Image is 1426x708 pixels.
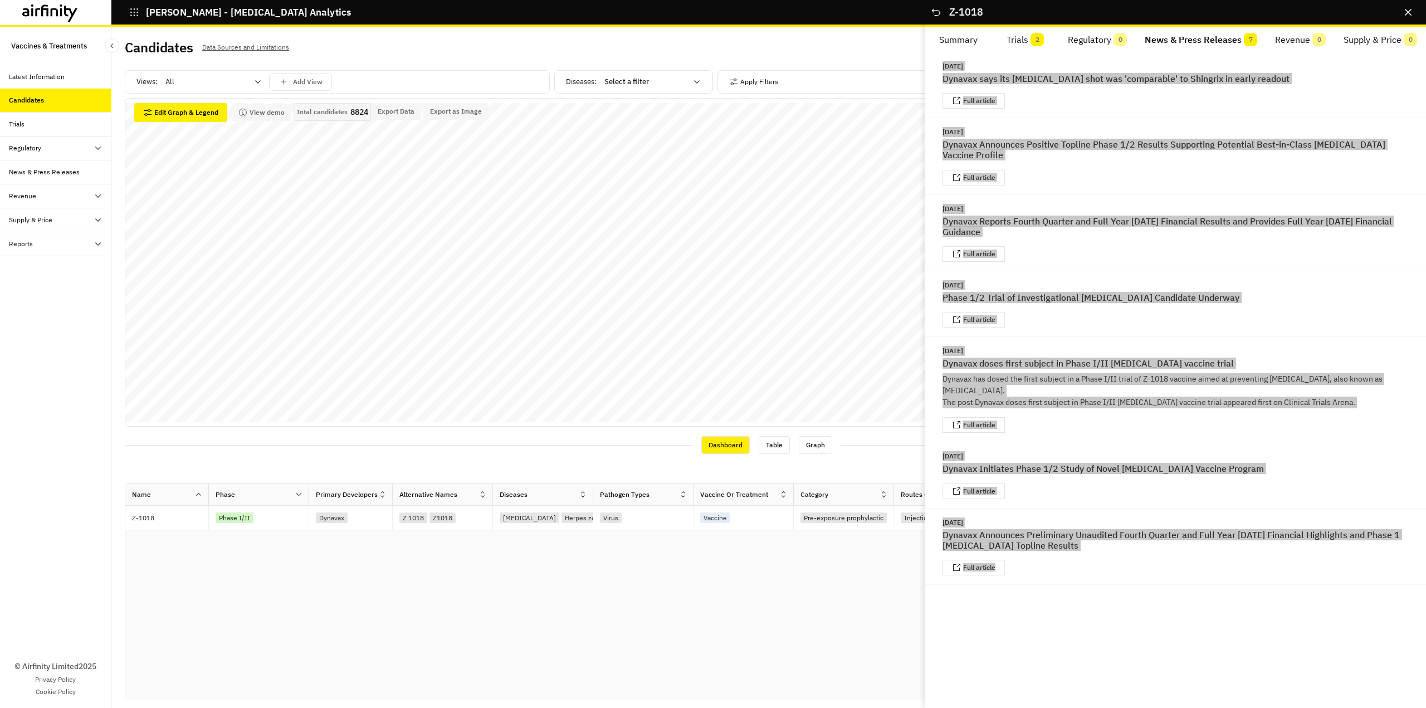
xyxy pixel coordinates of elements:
[942,530,1408,551] h2: Dynavax Announces Preliminary Unaudited Fourth Quarter and Full Year [DATE] Financial Highlights ...
[429,512,456,523] div: Z1018
[963,564,995,571] a: Full article
[136,73,332,91] div: Views:
[216,512,253,523] div: Phase I/II
[35,675,76,685] a: Privacy Policy
[9,143,41,153] div: Regulatory
[963,251,995,257] a: Full article
[942,292,1408,303] h2: Phase 1/2 Trial of Investigational [MEDICAL_DATA] Candidate Underway
[963,174,995,181] a: Full article
[399,490,457,500] div: Alternative Names
[963,488,995,495] a: Full article
[1266,27,1335,53] button: Revenue
[1059,27,1136,53] button: Regulatory
[423,103,489,120] button: Export as Image
[232,104,291,121] button: View demo
[316,490,378,500] div: Primary Developers
[942,517,963,528] div: [DATE]
[700,512,730,523] div: Vaccine
[942,127,963,137] div: [DATE]
[1031,33,1044,46] span: 2
[129,3,351,22] button: [PERSON_NAME] - [MEDICAL_DATA] Analytics
[800,490,828,500] div: Category
[942,139,1408,160] h2: Dynavax Announces Positive Topline Phase 1/2 Results Supporting Potential Best-in-Class [MEDICAL_...
[9,72,65,82] div: Latest Information
[701,436,750,454] div: Dashboard
[942,74,1408,84] h2: Dynavax says its [MEDICAL_DATA] shot was 'comparable' to Shingrix in early readout
[942,346,963,356] div: [DATE]
[942,216,1408,237] h2: Dynavax Reports Fourth Quarter and Full Year [DATE] Financial Results and Provides Full Year [DAT...
[1244,33,1257,46] span: 7
[799,436,832,454] div: Graph
[759,436,790,454] div: Table
[500,512,559,523] div: [MEDICAL_DATA]
[901,490,979,500] div: Routes of Administration
[1404,33,1417,46] span: 0
[371,103,421,120] button: Export Data
[500,490,528,500] div: Diseases
[942,463,1408,474] h2: Dynavax Initiates Phase 1/2 Study of Novel [MEDICAL_DATA] Vaccine Program
[800,512,887,523] div: Pre-exposure prophylactic
[963,316,995,323] a: Full article
[1136,27,1266,53] button: News & Press Releases
[132,490,151,500] div: Name
[9,95,44,105] div: Candidates
[399,512,427,523] div: Z 1018
[1335,27,1426,53] button: Supply & Price
[700,490,768,500] div: Vaccine or Treatment
[942,280,963,290] div: [DATE]
[316,512,348,523] div: Dynavax
[146,7,351,17] p: [PERSON_NAME] - [MEDICAL_DATA] Analytics
[9,239,33,249] div: Reports
[1312,33,1326,46] span: 0
[561,512,638,523] div: Herpes zoster/shingles
[942,204,963,214] div: [DATE]
[942,451,963,461] div: [DATE]
[9,215,52,225] div: Supply & Price
[942,358,1408,369] h2: Dynavax doses first subject in Phase I/II [MEDICAL_DATA] vaccine trial
[216,490,235,500] div: Phase
[566,73,708,91] div: Diseases :
[105,38,119,53] button: Close Sidebar
[9,119,25,129] div: Trials
[942,397,1355,407] span: The post Dynavax doses first subject in Phase I/II [MEDICAL_DATA] vaccine trial appeared first on...
[992,27,1059,53] button: Trials
[202,41,289,53] p: Data Sources and Limitations
[729,73,778,91] button: Apply Filters
[600,512,622,523] div: Virus
[11,36,87,56] p: Vaccines & Treatments
[14,661,96,672] p: © Airfinity Limited 2025
[1114,33,1127,46] span: 0
[350,108,368,116] p: 8824
[125,40,193,56] h2: Candidates
[600,490,649,500] div: Pathogen Types
[963,97,995,104] a: Full article
[36,687,76,697] a: Cookie Policy
[293,78,323,86] p: Add View
[963,422,995,428] a: Full article
[296,108,348,116] p: Total candidates
[9,167,80,177] div: News & Press Releases
[134,103,227,122] button: Edit Graph & Legend
[9,191,36,201] div: Revenue
[925,27,992,53] button: Summary
[132,512,208,524] p: Z-1018
[942,61,963,71] div: [DATE]
[942,374,1383,395] span: Dynavax has dosed the first subject in a Phase I/II trial of Z-1018 vaccine aimed at preventing [...
[901,512,981,523] div: Injection (intramuscular)
[269,73,332,91] button: save changes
